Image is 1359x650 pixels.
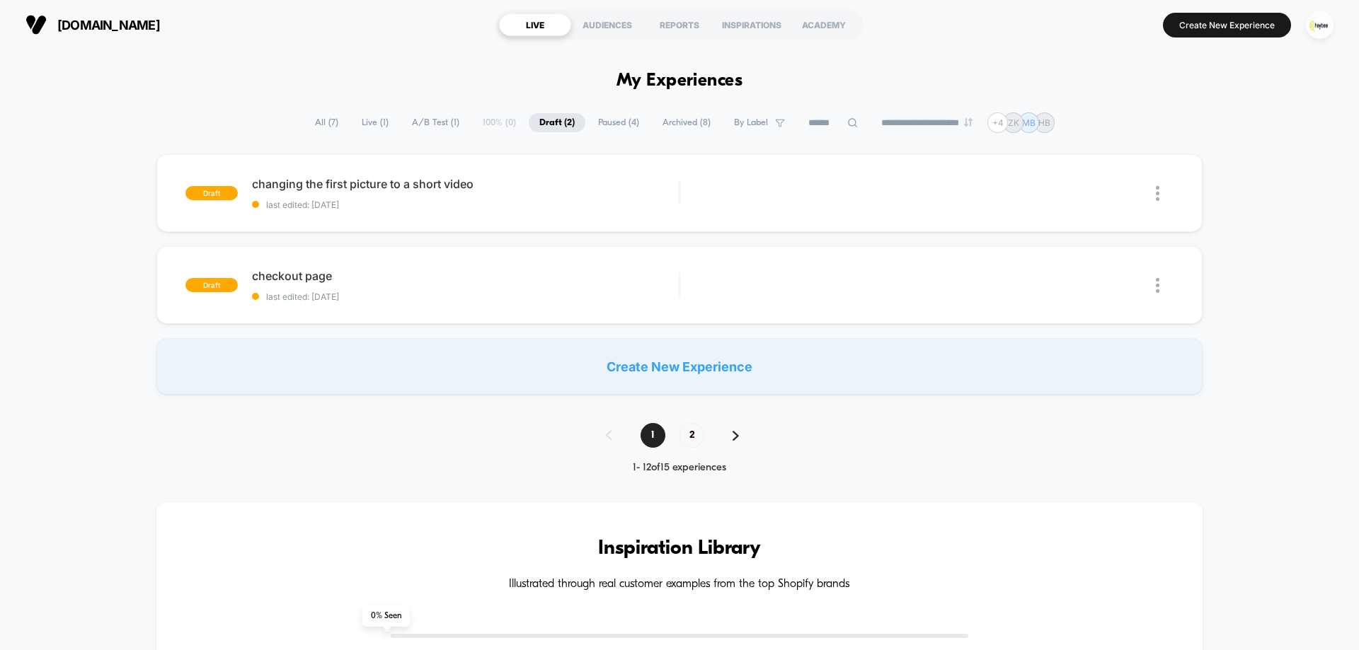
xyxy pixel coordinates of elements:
div: + 4 [987,112,1008,133]
span: checkout page [252,269,679,283]
span: Draft ( 2 ) [529,113,585,132]
span: Paused ( 4 ) [587,113,650,132]
span: Live ( 1 ) [351,113,399,132]
div: REPORTS [643,13,716,36]
span: draft [185,186,238,200]
span: By Label [734,117,768,128]
div: AUDIENCES [571,13,643,36]
span: All ( 7 ) [304,113,349,132]
img: close [1156,278,1159,293]
img: ppic [1306,11,1334,39]
div: LIVE [499,13,571,36]
span: A/B Test ( 1 ) [401,113,470,132]
span: last edited: [DATE] [252,199,679,210]
h1: My Experiences [617,71,743,91]
img: end [964,118,973,127]
img: close [1156,186,1159,201]
span: 2 [679,423,704,448]
div: ACADEMY [788,13,860,36]
h3: Inspiration Library [199,538,1160,560]
p: HB [1038,117,1050,128]
p: ZK [1008,117,1019,128]
button: ppic [1302,11,1338,40]
span: 1 [641,423,665,448]
img: Visually logo [25,14,47,35]
span: Archived ( 8 ) [652,113,721,132]
span: last edited: [DATE] [252,291,679,302]
span: changing the first picture to a short video [252,177,679,191]
div: Create New Experience [156,338,1203,395]
span: draft [185,278,238,292]
button: [DOMAIN_NAME] [21,13,164,36]
span: [DOMAIN_NAME] [57,18,160,33]
h4: Illustrated through real customer examples from the top Shopify brands [199,578,1160,591]
button: Create New Experience [1163,13,1291,37]
p: MB [1022,117,1036,128]
img: pagination forward [733,431,739,441]
span: 0 % Seen [362,605,410,627]
div: 1 - 12 of 15 experiences [592,462,767,474]
div: INSPIRATIONS [716,13,788,36]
